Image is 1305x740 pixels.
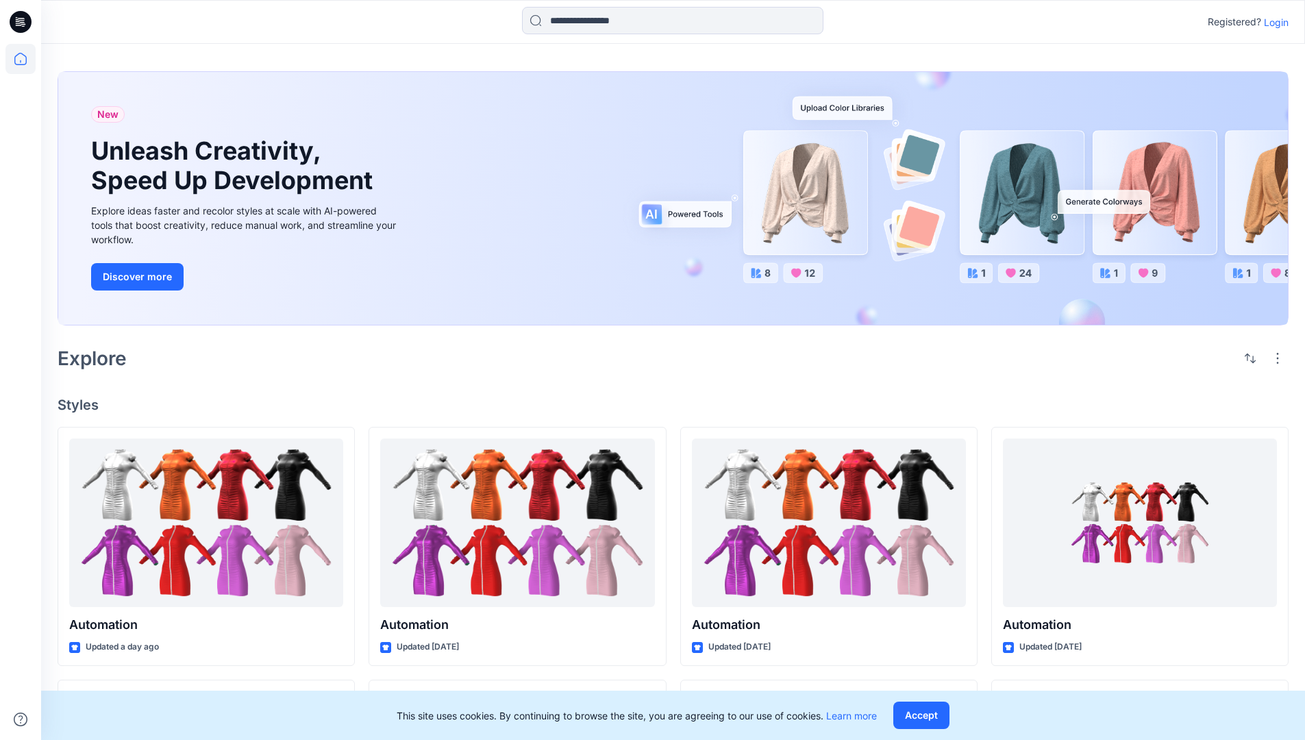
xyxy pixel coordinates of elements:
[58,397,1289,413] h4: Styles
[69,439,343,608] a: Automation
[69,615,343,634] p: Automation
[397,640,459,654] p: Updated [DATE]
[1003,615,1277,634] p: Automation
[1003,439,1277,608] a: Automation
[380,439,654,608] a: Automation
[397,708,877,723] p: This site uses cookies. By continuing to browse the site, you are agreeing to our use of cookies.
[91,263,399,291] a: Discover more
[380,615,654,634] p: Automation
[708,640,771,654] p: Updated [DATE]
[91,263,184,291] button: Discover more
[1019,640,1082,654] p: Updated [DATE]
[91,203,399,247] div: Explore ideas faster and recolor styles at scale with AI-powered tools that boost creativity, red...
[692,439,966,608] a: Automation
[893,702,949,729] button: Accept
[91,136,379,195] h1: Unleash Creativity, Speed Up Development
[692,615,966,634] p: Automation
[97,106,119,123] span: New
[58,347,127,369] h2: Explore
[1264,15,1289,29] p: Login
[826,710,877,721] a: Learn more
[1208,14,1261,30] p: Registered?
[86,640,159,654] p: Updated a day ago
